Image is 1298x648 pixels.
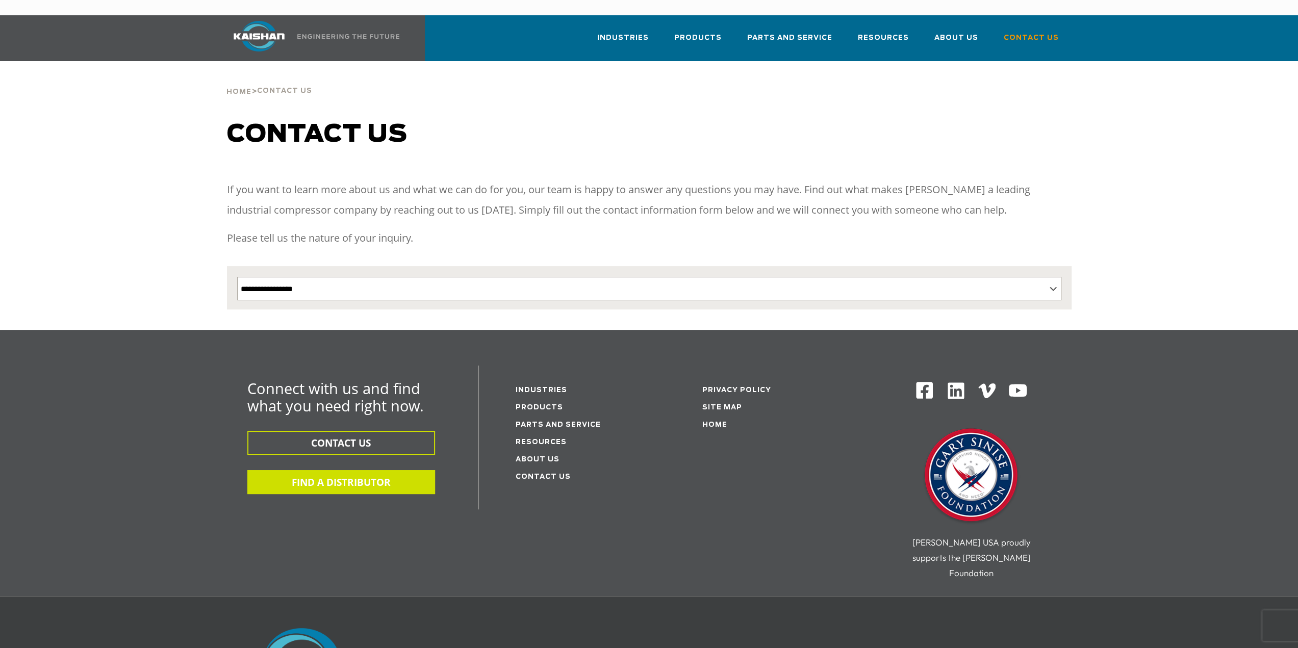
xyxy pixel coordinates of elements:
div: > [226,61,312,100]
img: Youtube [1008,381,1028,401]
span: Home [226,89,251,95]
span: Parts and Service [747,32,832,44]
a: Kaishan USA [221,15,401,61]
img: kaishan logo [221,21,297,51]
img: Engineering the future [297,34,399,39]
a: Privacy Policy [702,387,771,394]
a: Resources [858,24,909,59]
span: Contact us [227,122,408,147]
img: Linkedin [946,381,966,401]
a: Home [702,422,727,428]
a: Parts and Service [747,24,832,59]
img: Facebook [915,381,934,400]
span: [PERSON_NAME] USA proudly supports the [PERSON_NAME] Foundation [912,537,1030,578]
a: Resources [516,439,567,446]
p: If you want to learn more about us and what we can do for you, our team is happy to answer any qu... [227,179,1072,220]
span: Contact Us [1004,32,1059,44]
span: About Us [934,32,978,44]
a: Contact Us [516,474,571,480]
a: Industries [597,24,649,59]
button: FIND A DISTRIBUTOR [247,470,435,494]
span: Connect with us and find what you need right now. [247,378,424,416]
a: Industries [516,387,567,394]
a: Contact Us [1004,24,1059,59]
img: Gary Sinise Foundation [920,425,1022,527]
span: Resources [858,32,909,44]
span: Contact Us [257,88,312,94]
a: About Us [934,24,978,59]
a: About Us [516,456,559,463]
a: Parts and service [516,422,601,428]
a: Home [226,87,251,96]
span: Products [674,32,722,44]
img: Vimeo [978,383,996,398]
a: Site Map [702,404,742,411]
a: Products [516,404,563,411]
button: CONTACT US [247,431,435,455]
a: Products [674,24,722,59]
p: Please tell us the nature of your inquiry. [227,228,1072,248]
span: Industries [597,32,649,44]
